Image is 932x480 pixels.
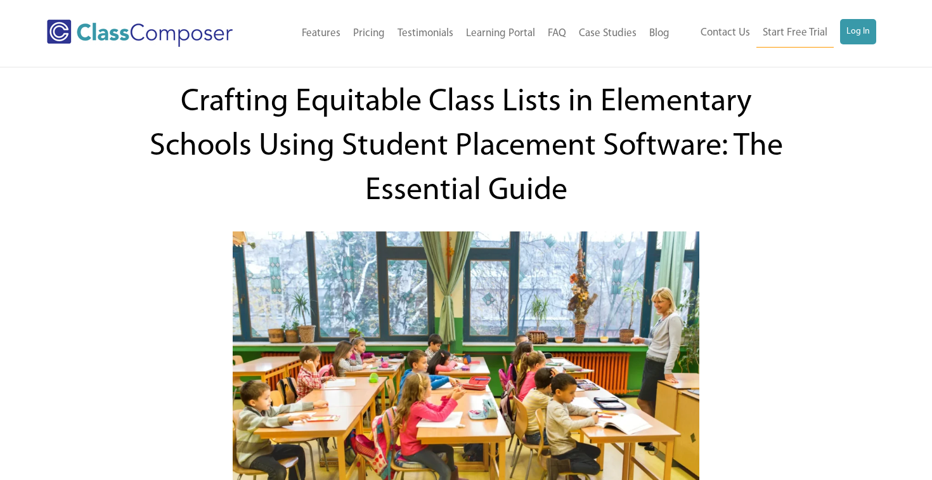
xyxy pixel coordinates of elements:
nav: Header Menu [266,20,676,48]
a: Features [295,20,347,48]
span: Crafting Equitable Class Lists in Elementary Schools Using Student Placement Software: The Essent... [150,86,783,207]
a: Pricing [347,20,391,48]
a: Contact Us [694,19,756,47]
a: Case Studies [573,20,643,48]
a: FAQ [541,20,573,48]
a: Learning Portal [460,20,541,48]
a: Start Free Trial [756,19,834,48]
img: Class Composer [47,20,233,47]
a: Log In [840,19,876,44]
nav: Header Menu [676,19,876,48]
a: Blog [643,20,676,48]
a: Testimonials [391,20,460,48]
